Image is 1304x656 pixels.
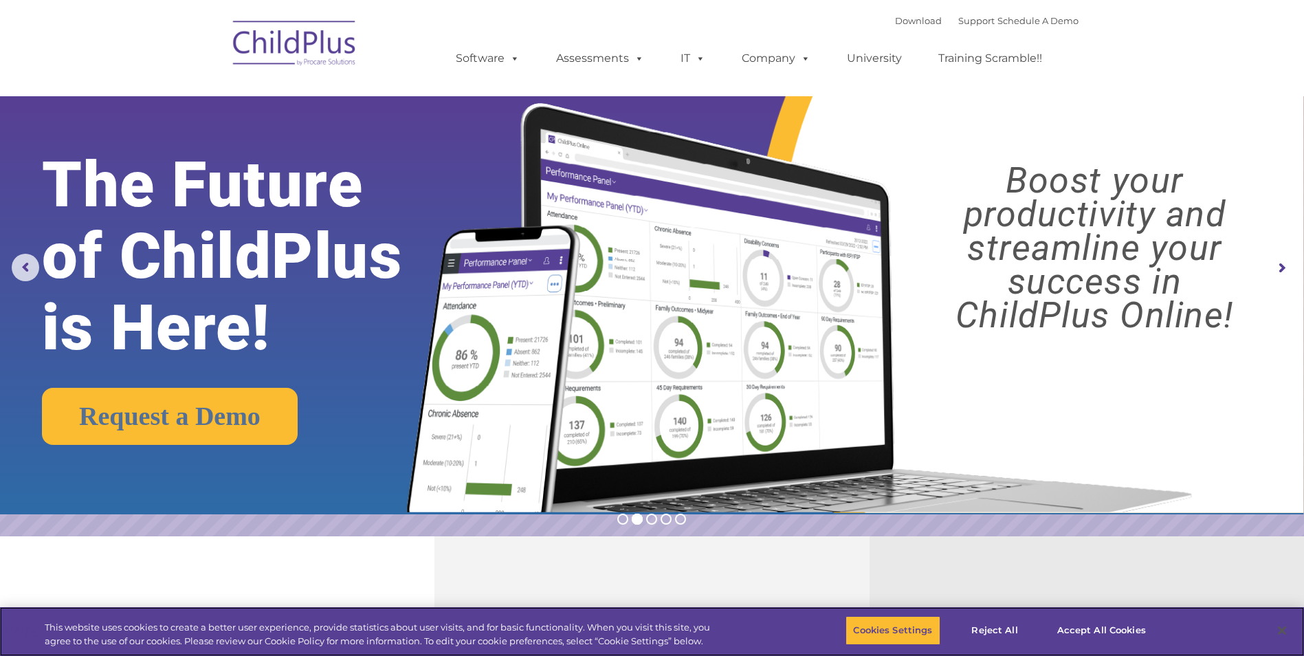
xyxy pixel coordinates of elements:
[1267,615,1297,646] button: Close
[958,15,995,26] a: Support
[42,149,458,364] rs-layer: The Future of ChildPlus is Here!
[42,388,298,445] a: Request a Demo
[925,45,1056,72] a: Training Scramble!!
[542,45,658,72] a: Assessments
[833,45,916,72] a: University
[997,15,1079,26] a: Schedule A Demo
[191,91,233,101] span: Last name
[442,45,533,72] a: Software
[667,45,719,72] a: IT
[952,616,1038,645] button: Reject All
[1050,616,1153,645] button: Accept All Cookies
[895,15,942,26] a: Download
[895,15,1079,26] font: |
[846,616,940,645] button: Cookies Settings
[728,45,824,72] a: Company
[191,147,250,157] span: Phone number
[45,621,717,648] div: This website uses cookies to create a better user experience, provide statistics about user visit...
[901,164,1288,332] rs-layer: Boost your productivity and streamline your success in ChildPlus Online!
[226,11,364,80] img: ChildPlus by Procare Solutions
